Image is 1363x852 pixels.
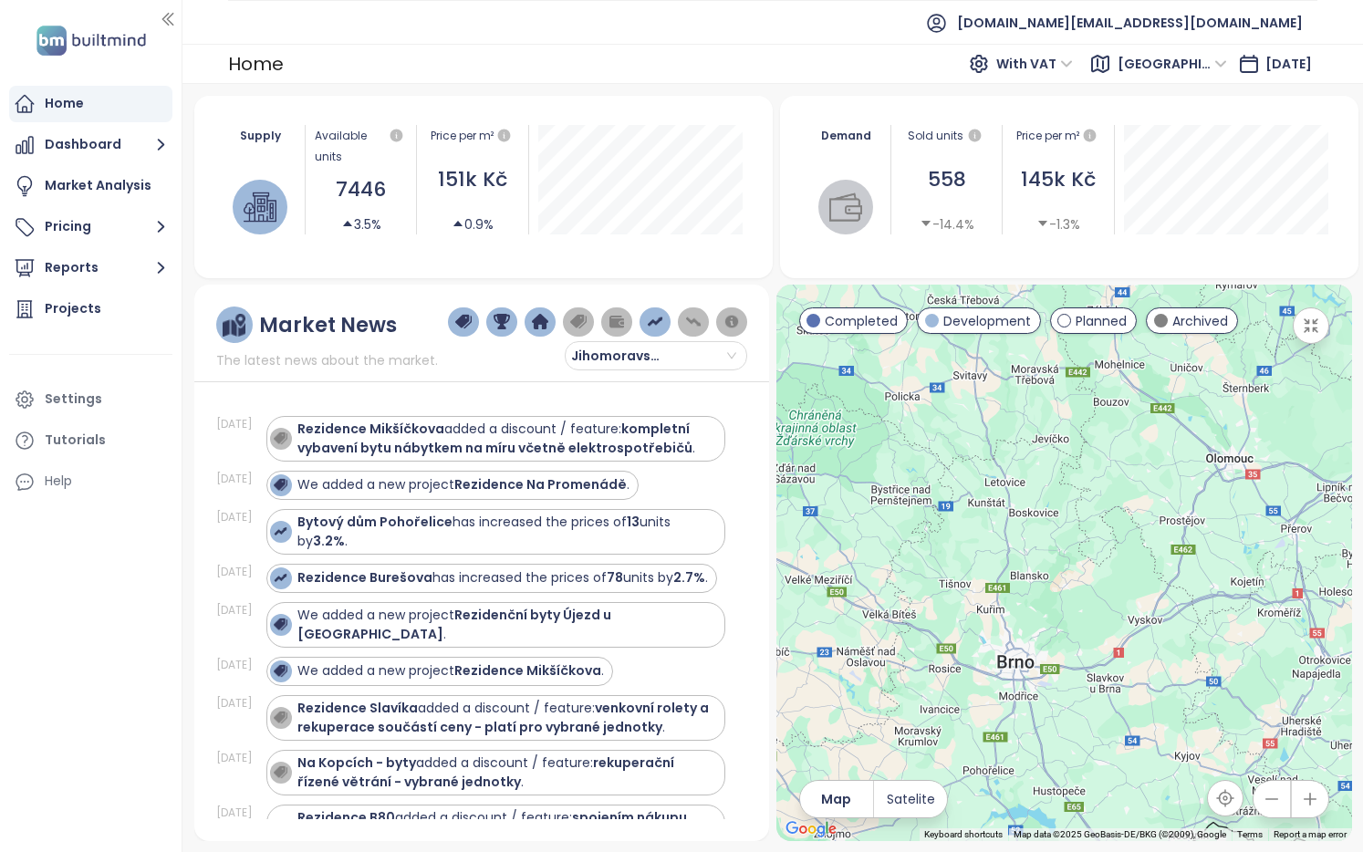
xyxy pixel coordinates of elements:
strong: Rezidence B80 [297,808,395,826]
img: information-circle.png [723,314,740,330]
strong: Rezidence Mikšíčkova [454,661,601,680]
a: Home [9,86,172,122]
div: We added a new project . [297,606,717,644]
div: 151k Kč [426,164,518,196]
div: Sold units [900,125,993,147]
div: [DATE] [216,805,262,821]
span: Map [821,789,851,809]
div: added a discount / feature: . [297,699,717,737]
strong: venkovní rolety a rekuperace součástí ceny - platí pro vybrané jednotky [297,699,709,736]
div: Supply [225,125,297,146]
div: 558 [900,164,993,196]
div: [DATE] [216,657,262,673]
button: Reports [9,250,172,286]
img: icon [274,431,286,444]
div: [DATE] [216,564,262,580]
img: icon [274,525,286,537]
img: icon [274,618,286,630]
img: icon [274,765,286,778]
div: [DATE] [216,471,262,487]
div: -1.3% [1036,214,1080,234]
div: added a discount / feature: . [297,753,717,792]
strong: Rezidence Slavíka [297,699,418,717]
strong: Na Kopcích - byty [297,753,416,772]
img: icon [274,664,286,677]
span: Development [943,311,1031,331]
button: Dashboard [9,127,172,163]
strong: Rezidenční byty Újezd u [GEOGRAPHIC_DATA] [297,606,611,643]
span: [DOMAIN_NAME][EMAIL_ADDRESS][DOMAIN_NAME] [957,1,1303,45]
div: Home [45,92,84,115]
div: Projects [45,297,101,320]
div: [DATE] [216,602,262,618]
div: has increased the prices of units by . [297,513,717,551]
div: Help [45,470,72,493]
div: Price per m² [431,125,494,147]
div: -14.4% [920,214,974,234]
div: [DATE] [216,695,262,712]
div: 0.9% [452,214,494,234]
span: With VAT [996,50,1073,78]
div: Home [228,47,284,80]
img: price-tag-dark-blue.png [455,314,472,330]
img: icon [274,711,286,723]
div: We added a new project . [297,661,604,681]
div: Market Analysis [45,174,151,197]
img: icon [274,571,286,584]
span: caret-up [452,217,464,230]
span: Completed [825,311,898,331]
strong: Bytový dům Pohořelice [297,513,453,531]
a: Projects [9,291,172,327]
span: Jihomoravský kraj [571,342,681,369]
div: Market News [259,314,397,337]
span: Archived [1172,311,1228,331]
div: 145k Kč [1012,164,1104,196]
div: [DATE] [216,509,262,525]
button: Satelite [874,781,947,817]
div: has increased the prices of units by . [297,568,708,587]
span: [DATE] [1265,55,1312,73]
button: Pricing [9,209,172,245]
div: 3.5% [341,214,381,234]
img: trophy-dark-blue.png [494,314,510,330]
strong: Rezidence Mikšíčkova [297,420,444,438]
button: Keyboard shortcuts [924,828,1003,841]
div: Price per m² [1012,125,1104,147]
span: caret-down [1036,217,1049,230]
img: logo [31,22,151,59]
a: Market Analysis [9,168,172,204]
img: ruler [223,314,245,337]
img: Google [781,817,841,841]
strong: 2.7% [673,568,705,587]
strong: 3.2% [313,532,345,550]
div: 7446 [315,174,407,206]
span: caret-down [920,217,932,230]
span: Praha [1118,50,1227,78]
img: price-increases.png [647,314,663,330]
img: icon [274,478,286,491]
div: Help [9,463,172,500]
div: Settings [45,388,102,410]
strong: Rezidence Burešova [297,568,432,587]
strong: Rezidence Na Promenádě [454,475,627,494]
div: [DATE] [216,750,262,766]
div: Available units [315,125,407,167]
button: Map [800,781,873,817]
strong: 78 [607,568,623,587]
div: We added a new project . [297,475,629,494]
img: wallet [829,191,862,223]
span: Map data ©2025 GeoBasis-DE/BKG (©2009), Google [1014,829,1226,839]
img: house [244,191,276,223]
strong: 13 [627,513,640,531]
img: price-decreases.png [685,314,702,330]
div: Demand [811,125,882,146]
img: home-dark-blue.png [532,314,548,330]
div: added a discount / feature: . [297,420,717,458]
a: Report a map error [1274,829,1347,839]
span: Planned [1076,311,1127,331]
a: Settings [9,381,172,418]
a: Open this area in Google Maps (opens a new window) [781,817,841,841]
div: Tutorials [45,429,106,452]
a: Tutorials [9,422,172,459]
span: Satelite [887,789,935,809]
